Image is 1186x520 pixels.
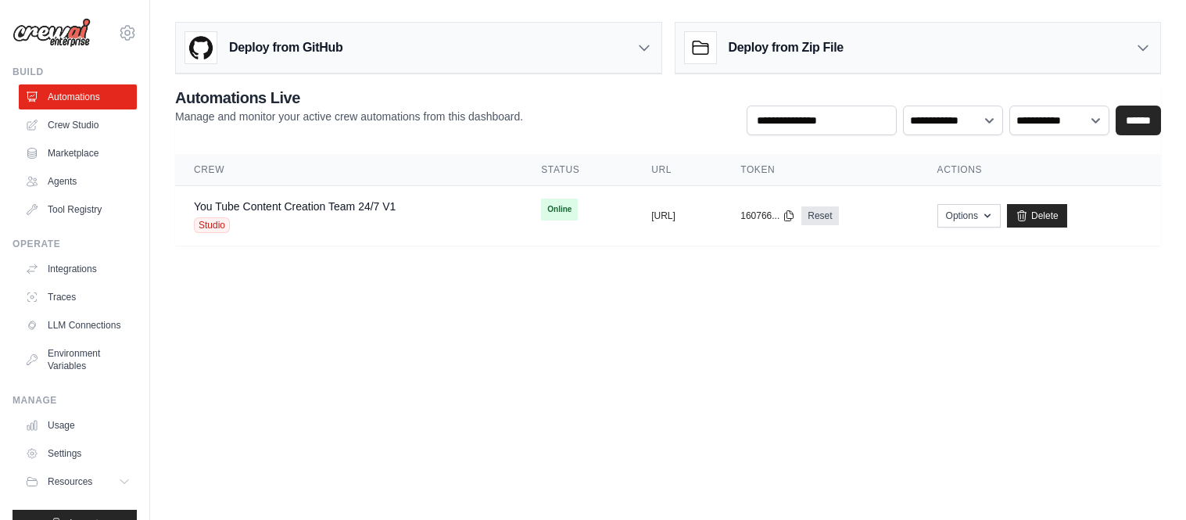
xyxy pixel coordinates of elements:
[19,169,137,194] a: Agents
[13,394,137,407] div: Manage
[19,256,137,282] a: Integrations
[185,32,217,63] img: GitHub Logo
[541,199,578,221] span: Online
[175,154,522,186] th: Crew
[19,341,137,378] a: Environment Variables
[937,204,1001,228] button: Options
[19,285,137,310] a: Traces
[740,210,795,222] button: 160766...
[19,469,137,494] button: Resources
[19,413,137,438] a: Usage
[175,87,523,109] h2: Automations Live
[19,141,137,166] a: Marketplace
[919,154,1161,186] th: Actions
[801,206,838,225] a: Reset
[48,475,92,488] span: Resources
[522,154,632,186] th: Status
[13,66,137,78] div: Build
[729,38,844,57] h3: Deploy from Zip File
[19,84,137,109] a: Automations
[229,38,342,57] h3: Deploy from GitHub
[632,154,722,186] th: URL
[19,313,137,338] a: LLM Connections
[722,154,918,186] th: Token
[19,197,137,222] a: Tool Registry
[1007,204,1067,228] a: Delete
[13,238,137,250] div: Operate
[19,441,137,466] a: Settings
[194,217,230,233] span: Studio
[194,200,396,213] a: You Tube Content Creation Team 24/7 V1
[13,18,91,48] img: Logo
[175,109,523,124] p: Manage and monitor your active crew automations from this dashboard.
[19,113,137,138] a: Crew Studio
